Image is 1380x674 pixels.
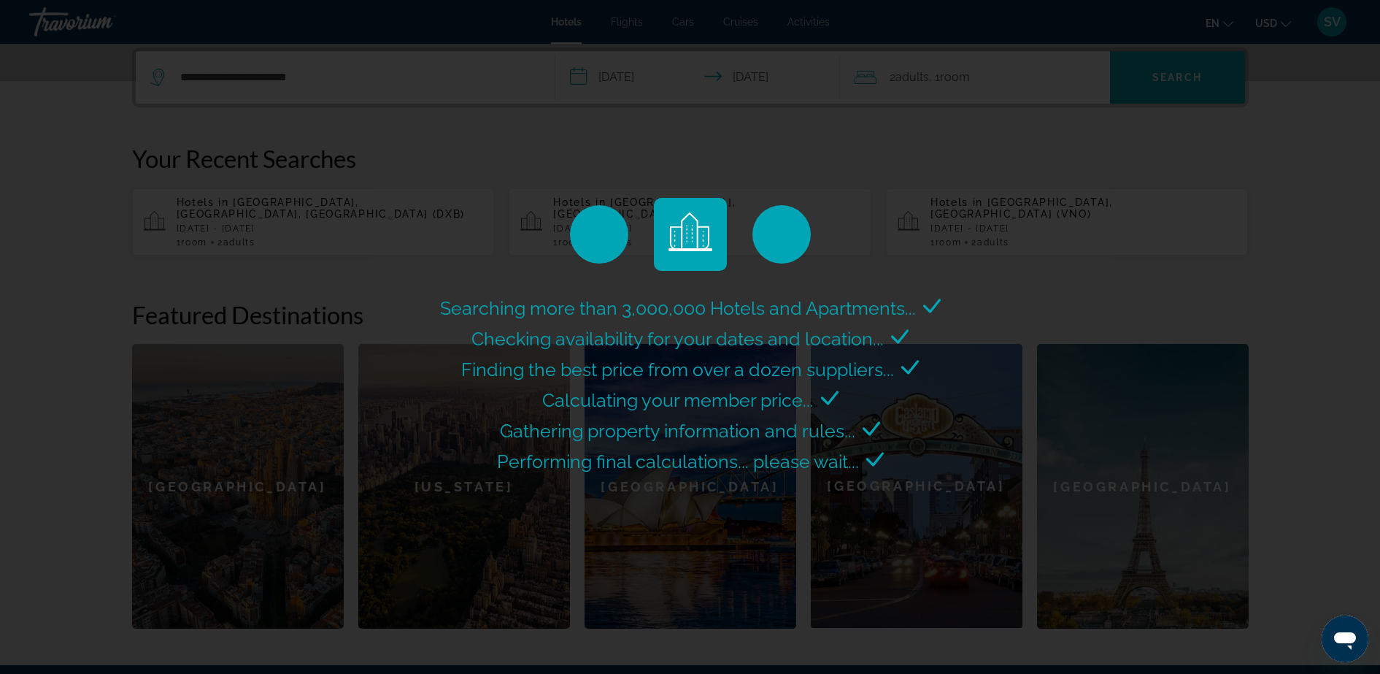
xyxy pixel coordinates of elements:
[497,451,859,472] span: Performing final calculations... please wait...
[500,420,855,442] span: Gathering property information and rules...
[542,389,814,411] span: Calculating your member price...
[440,297,916,319] span: Searching more than 3,000,000 Hotels and Apartments...
[471,328,884,350] span: Checking availability for your dates and location...
[461,359,894,380] span: Finding the best price from over a dozen suppliers...
[1322,616,1368,662] iframe: Poga, lai palaistu ziņojumapmaiņas logu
